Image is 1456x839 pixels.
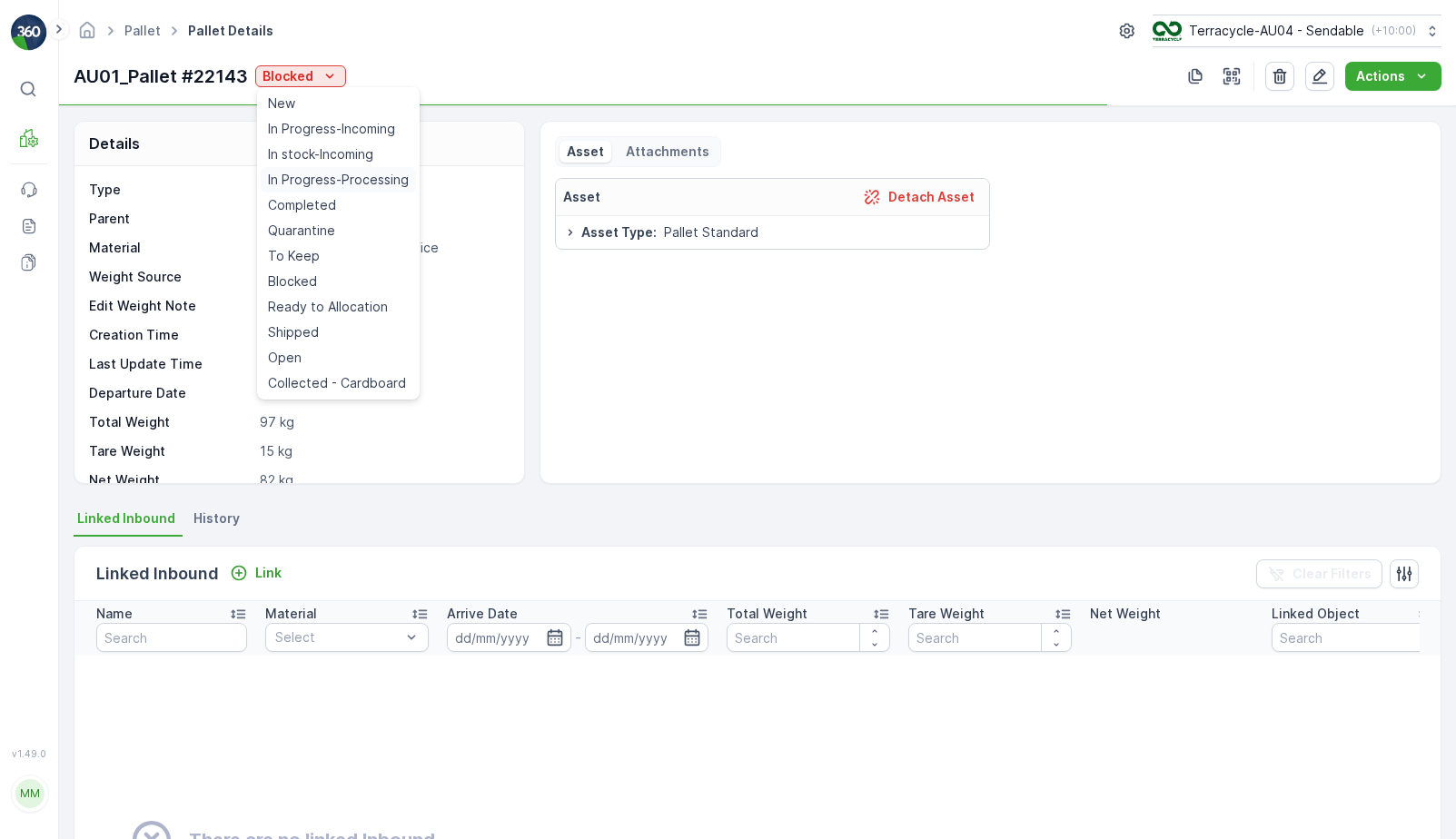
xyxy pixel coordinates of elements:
p: Linked Inbound [96,561,219,587]
button: Detach Asset [856,186,982,208]
p: Link [255,564,282,582]
input: dd/mm/yyyy [447,623,571,652]
img: logo [11,15,47,51]
span: Linked Inbound [77,509,175,528]
input: Search [1272,623,1435,652]
span: Shipped [268,323,319,341]
span: In Progress-Incoming [268,120,395,138]
p: Linked Object [1272,605,1360,623]
p: Departure Date [89,384,253,402]
p: Parent [89,210,253,228]
span: Open [268,349,302,367]
p: Creation Time [89,326,253,344]
a: Homepage [77,27,97,43]
p: Asset [567,143,604,161]
p: Clear Filters [1293,565,1372,583]
span: Completed [268,196,336,214]
span: Pallet Details [184,22,277,40]
p: - [575,627,581,648]
p: Terracycle-AU04 - Sendable [1189,22,1364,40]
p: Total Weight [727,605,807,623]
a: Pallet [124,23,161,38]
button: MM [11,763,47,824]
input: Search [96,623,247,652]
span: History [193,509,240,528]
p: AU01_Pallet #22143 [74,63,248,90]
button: Terracycle-AU04 - Sendable(+10:00) [1153,15,1441,47]
p: Tare Weight [89,442,253,460]
span: Asset Type : [581,223,657,242]
p: Detach Asset [888,188,975,206]
p: Total Weight [89,413,253,431]
p: Weight Source [89,268,253,286]
p: Tare Weight [908,605,985,623]
p: Material [89,239,253,257]
p: 97 kg [260,413,505,431]
p: Type [89,181,253,199]
p: Net Weight [1090,605,1161,623]
p: Net Weight [89,471,253,489]
p: Actions [1356,67,1405,85]
img: terracycle_logo.png [1153,21,1182,41]
span: Ready to Allocation [268,298,388,316]
p: Asset [563,188,600,206]
button: Actions [1345,62,1441,91]
ul: Blocked [257,87,420,400]
p: 15 kg [260,442,505,460]
span: To Keep [268,247,320,265]
span: In stock-Incoming [268,145,373,163]
input: Search [727,623,890,652]
p: Arrive Date [447,605,518,623]
p: Details [89,133,140,154]
p: ( +10:00 ) [1372,24,1416,38]
div: MM [15,779,45,808]
button: Link [223,562,289,584]
p: Edit Weight Note [89,297,253,315]
span: Collected - Cardboard [268,374,406,392]
button: Blocked [255,65,346,87]
span: Quarantine [268,222,335,240]
span: Blocked [268,272,317,291]
input: dd/mm/yyyy [585,623,709,652]
p: Name [96,605,133,623]
p: Attachments [626,143,709,161]
p: Select [275,628,401,647]
p: Material [265,605,317,623]
p: Last Update Time [89,355,253,373]
input: Search [908,623,1072,652]
p: 82 kg [260,471,505,489]
span: Pallet Standard [664,223,758,242]
p: Blocked [262,67,313,85]
span: In Progress-Processing [268,171,409,189]
span: New [268,94,295,113]
button: Clear Filters [1256,559,1382,588]
span: v 1.49.0 [11,748,47,759]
